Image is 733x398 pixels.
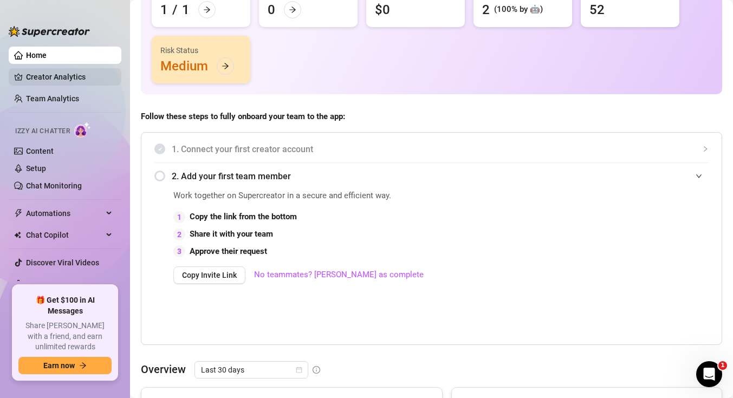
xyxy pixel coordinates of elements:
[296,367,302,373] span: calendar
[14,209,23,218] span: thunderbolt
[14,231,21,239] img: Chat Copilot
[203,6,211,14] span: arrow-right
[268,1,275,18] div: 0
[26,94,79,103] a: Team Analytics
[492,190,709,328] iframe: Adding Team Members
[173,245,185,257] div: 3
[201,362,302,378] span: Last 30 days
[43,361,75,370] span: Earn now
[589,1,605,18] div: 52
[182,271,237,279] span: Copy Invite Link
[173,229,185,240] div: 2
[702,146,709,152] span: collapsed
[26,280,55,289] a: Settings
[18,295,112,316] span: 🎁 Get $100 in AI Messages
[26,147,54,155] a: Content
[172,169,709,183] span: 2. Add your first team member
[289,6,296,14] span: arrow-right
[254,269,424,282] a: No teammates? [PERSON_NAME] as complete
[494,3,543,16] div: (100% by 🤖)
[172,142,709,156] span: 1. Connect your first creator account
[696,361,722,387] iframe: Intercom live chat
[9,26,90,37] img: logo-BBDzfeDw.svg
[154,163,709,190] div: 2. Add your first team member
[190,212,297,221] strong: Copy the link from the bottom
[26,226,103,244] span: Chat Copilot
[141,361,186,377] article: Overview
[160,1,168,18] div: 1
[173,211,185,223] div: 1
[26,258,99,267] a: Discover Viral Videos
[482,1,490,18] div: 2
[718,361,727,370] span: 1
[154,136,709,162] div: 1. Connect your first creator account
[26,51,47,60] a: Home
[173,266,245,284] button: Copy Invite Link
[173,190,465,203] span: Work together on Supercreator in a secure and efficient way.
[79,362,87,369] span: arrow-right
[313,366,320,374] span: info-circle
[190,229,273,239] strong: Share it with your team
[26,181,82,190] a: Chat Monitoring
[74,122,91,138] img: AI Chatter
[18,357,112,374] button: Earn nowarrow-right
[160,44,242,56] div: Risk Status
[26,205,103,222] span: Automations
[26,164,46,173] a: Setup
[190,246,267,256] strong: Approve their request
[141,112,345,121] strong: Follow these steps to fully onboard your team to the app:
[375,1,390,18] div: $0
[18,321,112,353] span: Share [PERSON_NAME] with a friend, and earn unlimited rewards
[26,68,113,86] a: Creator Analytics
[15,126,70,136] span: Izzy AI Chatter
[222,62,229,70] span: arrow-right
[182,1,190,18] div: 1
[696,173,702,179] span: expanded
